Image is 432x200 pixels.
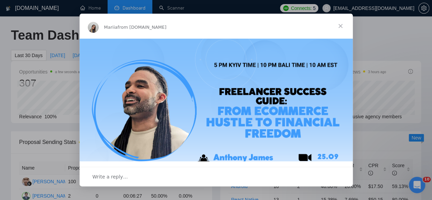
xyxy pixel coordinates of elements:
[117,25,166,30] span: from [DOMAIN_NAME]
[104,25,118,30] span: Mariia
[80,167,353,186] div: Open conversation and reply
[88,22,99,33] img: Profile image for Mariia
[93,172,128,181] span: Write a reply…
[328,14,353,38] span: Close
